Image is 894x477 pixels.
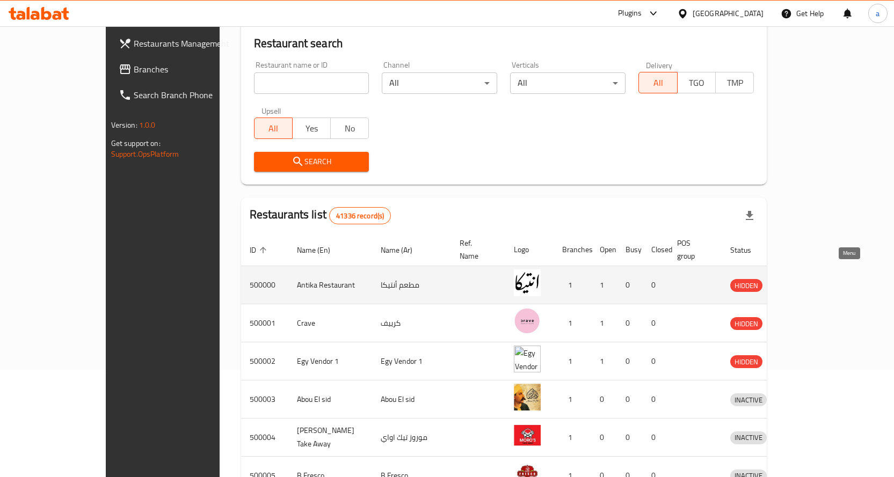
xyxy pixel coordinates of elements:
[643,419,668,457] td: 0
[292,118,331,139] button: Yes
[254,35,754,52] h2: Restaurant search
[241,380,288,419] td: 500003
[677,72,716,93] button: TGO
[510,72,626,94] div: All
[111,136,161,150] span: Get support on:
[372,419,451,457] td: موروز تيك اواي
[591,233,617,266] th: Open
[372,342,451,380] td: Egy Vendor 1
[111,147,179,161] a: Support.OpsPlatform
[134,63,246,76] span: Branches
[617,342,643,380] td: 0
[250,207,391,224] h2: Restaurants list
[372,380,451,419] td: Abou El sid
[514,307,541,334] img: Crave
[617,266,643,304] td: 0
[514,269,541,296] img: Antika Restaurant
[730,244,765,256] span: Status
[617,233,643,266] th: Busy
[730,356,762,368] span: HIDDEN
[250,244,270,256] span: ID
[730,355,762,368] div: HIDDEN
[110,82,255,108] a: Search Branch Phone
[288,304,372,342] td: Crave
[335,121,365,136] span: No
[643,75,673,91] span: All
[139,118,156,132] span: 1.0.0
[643,380,668,419] td: 0
[617,380,643,419] td: 0
[643,342,668,380] td: 0
[241,419,288,457] td: 500004
[730,431,767,444] span: INACTIVE
[643,266,668,304] td: 0
[638,72,677,93] button: All
[288,342,372,380] td: Egy Vendor 1
[554,380,591,419] td: 1
[241,304,288,342] td: 500001
[730,394,767,406] span: INACTIVE
[134,37,246,50] span: Restaurants Management
[643,233,668,266] th: Closed
[330,211,390,221] span: 41336 record(s)
[372,304,451,342] td: كرييف
[263,155,361,168] span: Search
[715,72,754,93] button: TMP
[591,266,617,304] td: 1
[730,318,762,330] span: HIDDEN
[737,203,762,229] div: Export file
[730,393,767,406] div: INACTIVE
[259,121,288,136] span: All
[554,304,591,342] td: 1
[514,422,541,449] img: Moro's Take Away
[241,266,288,304] td: 500000
[254,72,369,94] input: Search for restaurant name or ID..
[618,7,642,20] div: Plugins
[720,75,750,91] span: TMP
[554,342,591,380] td: 1
[591,419,617,457] td: 0
[297,244,344,256] span: Name (En)
[110,56,255,82] a: Branches
[730,279,762,292] div: HIDDEN
[554,266,591,304] td: 1
[554,233,591,266] th: Branches
[297,121,326,136] span: Yes
[254,152,369,172] button: Search
[329,207,391,224] div: Total records count
[460,237,492,262] span: Ref. Name
[617,304,643,342] td: 0
[643,304,668,342] td: 0
[372,266,451,304] td: مطعم أنتيكا
[514,384,541,410] img: Abou El sid
[288,266,372,304] td: Antika Restaurant
[591,380,617,419] td: 0
[876,8,880,19] span: a
[682,75,711,91] span: TGO
[730,280,762,292] span: HIDDEN
[111,118,137,132] span: Version:
[330,118,369,139] button: No
[693,8,764,19] div: [GEOGRAPHIC_DATA]
[514,346,541,372] img: Egy Vendor 1
[288,419,372,457] td: [PERSON_NAME] Take Away
[591,304,617,342] td: 1
[677,237,709,262] span: POS group
[254,118,293,139] button: All
[617,419,643,457] td: 0
[381,244,426,256] span: Name (Ar)
[382,72,497,94] div: All
[554,419,591,457] td: 1
[288,380,372,419] td: Abou El sid
[505,233,554,266] th: Logo
[646,61,673,69] label: Delivery
[591,342,617,380] td: 1
[110,31,255,56] a: Restaurants Management
[261,107,281,114] label: Upsell
[241,342,288,380] td: 500002
[134,89,246,101] span: Search Branch Phone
